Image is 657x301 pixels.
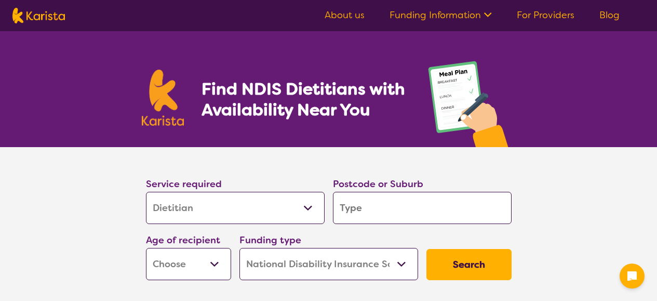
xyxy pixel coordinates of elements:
a: For Providers [517,9,574,21]
input: Type [333,192,512,224]
a: Funding Information [390,9,492,21]
a: About us [325,9,365,21]
img: Karista logo [142,70,184,126]
img: Karista logo [12,8,65,23]
img: dietitian [425,56,516,147]
label: Age of recipient [146,234,220,246]
label: Funding type [239,234,301,246]
h1: Find NDIS Dietitians with Availability Near You [202,78,407,120]
button: Search [426,249,512,280]
label: Postcode or Suburb [333,178,423,190]
label: Service required [146,178,222,190]
a: Blog [599,9,620,21]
